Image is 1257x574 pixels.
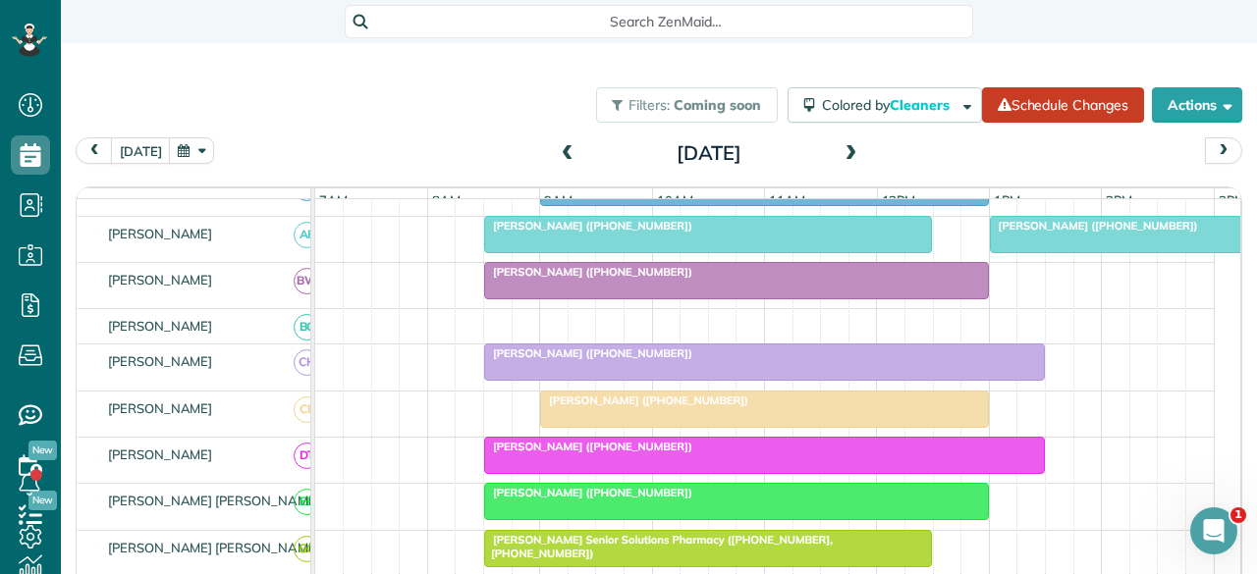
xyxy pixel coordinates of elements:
[586,142,832,164] h2: [DATE]
[104,400,217,416] span: [PERSON_NAME]
[1190,507,1237,554] iframe: Intercom live chat
[982,87,1144,123] a: Schedule Changes
[628,96,670,114] span: Filters:
[104,493,324,508] span: [PERSON_NAME] [PERSON_NAME]
[294,536,320,562] span: GG
[653,192,697,208] span: 10am
[294,489,320,515] span: EP
[104,446,217,462] span: [PERSON_NAME]
[28,441,57,460] span: New
[540,192,576,208] span: 9am
[483,486,693,499] span: [PERSON_NAME] ([PHONE_NUMBER])
[315,192,352,208] span: 7am
[674,96,762,114] span: Coming soon
[822,96,956,114] span: Colored by
[428,192,465,208] span: 8am
[104,318,217,334] span: [PERSON_NAME]
[483,440,693,453] span: [PERSON_NAME] ([PHONE_NUMBER])
[294,349,320,376] span: CH
[294,314,320,340] span: BC
[483,265,693,279] span: [PERSON_NAME] ([PHONE_NUMBER])
[294,396,320,423] span: CL
[990,192,1024,208] span: 1pm
[1205,137,1242,164] button: next
[104,540,324,555] span: [PERSON_NAME] [PERSON_NAME]
[111,137,171,164] button: [DATE]
[1152,87,1242,123] button: Actions
[539,393,749,407] span: [PERSON_NAME] ([PHONE_NUMBER])
[104,226,217,241] span: [PERSON_NAME]
[294,222,320,248] span: AF
[483,219,693,233] span: [PERSON_NAME] ([PHONE_NUMBER])
[104,272,217,287] span: [PERSON_NAME]
[788,87,982,123] button: Colored byCleaners
[294,443,320,469] span: DT
[104,353,217,369] span: [PERSON_NAME]
[1215,192,1249,208] span: 3pm
[1230,507,1246,523] span: 1
[483,533,833,560] span: [PERSON_NAME] Senior Solutions Pharmacy ([PHONE_NUMBER], [PHONE_NUMBER])
[483,346,693,360] span: [PERSON_NAME] ([PHONE_NUMBER])
[765,192,809,208] span: 11am
[890,96,953,114] span: Cleaners
[294,268,320,294] span: BW
[989,219,1199,233] span: [PERSON_NAME] ([PHONE_NUMBER])
[76,137,113,164] button: prev
[1102,192,1136,208] span: 2pm
[878,192,920,208] span: 12pm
